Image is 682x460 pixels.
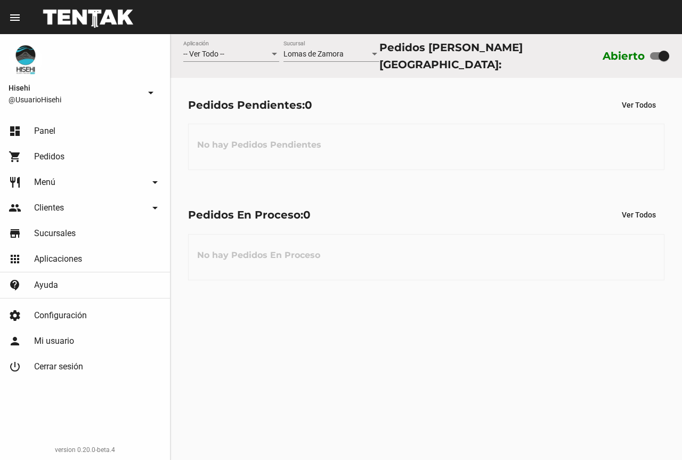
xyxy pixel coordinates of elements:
div: Pedidos [PERSON_NAME][GEOGRAPHIC_DATA]: [379,39,598,73]
span: Sucursales [34,228,76,239]
label: Abierto [603,47,645,64]
span: Menú [34,177,55,188]
span: Panel [34,126,55,136]
span: 0 [303,208,311,221]
div: Pedidos En Proceso: [188,206,311,223]
img: b10aa081-330c-4927-a74e-08896fa80e0a.jpg [9,43,43,77]
mat-icon: people [9,201,21,214]
span: Ver Todos [622,101,656,109]
div: version 0.20.0-beta.4 [9,445,161,455]
div: Pedidos Pendientes: [188,96,312,114]
mat-icon: restaurant [9,176,21,189]
mat-icon: arrow_drop_down [144,86,157,99]
span: -- Ver Todo -- [183,50,224,58]
span: Pedidos [34,151,64,162]
h3: No hay Pedidos Pendientes [189,129,330,161]
span: Mi usuario [34,336,74,346]
span: @UsuarioHisehi [9,94,140,105]
iframe: chat widget [637,417,671,449]
button: Ver Todos [613,95,664,115]
span: Configuración [34,310,87,321]
mat-icon: person [9,335,21,348]
span: Clientes [34,203,64,213]
span: Lomas de Zamora [283,50,344,58]
span: Hisehi [9,82,140,94]
mat-icon: apps [9,253,21,265]
button: Ver Todos [613,205,664,224]
mat-icon: arrow_drop_down [149,176,161,189]
h3: No hay Pedidos En Proceso [189,239,329,271]
mat-icon: settings [9,309,21,322]
mat-icon: contact_support [9,279,21,292]
mat-icon: dashboard [9,125,21,138]
mat-icon: shopping_cart [9,150,21,163]
span: Ver Todos [622,211,656,219]
span: Aplicaciones [34,254,82,264]
mat-icon: power_settings_new [9,360,21,373]
span: Cerrar sesión [34,361,83,372]
mat-icon: arrow_drop_down [149,201,161,214]
mat-icon: store [9,227,21,240]
span: 0 [305,99,312,111]
mat-icon: menu [9,11,21,24]
span: Ayuda [34,280,58,290]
